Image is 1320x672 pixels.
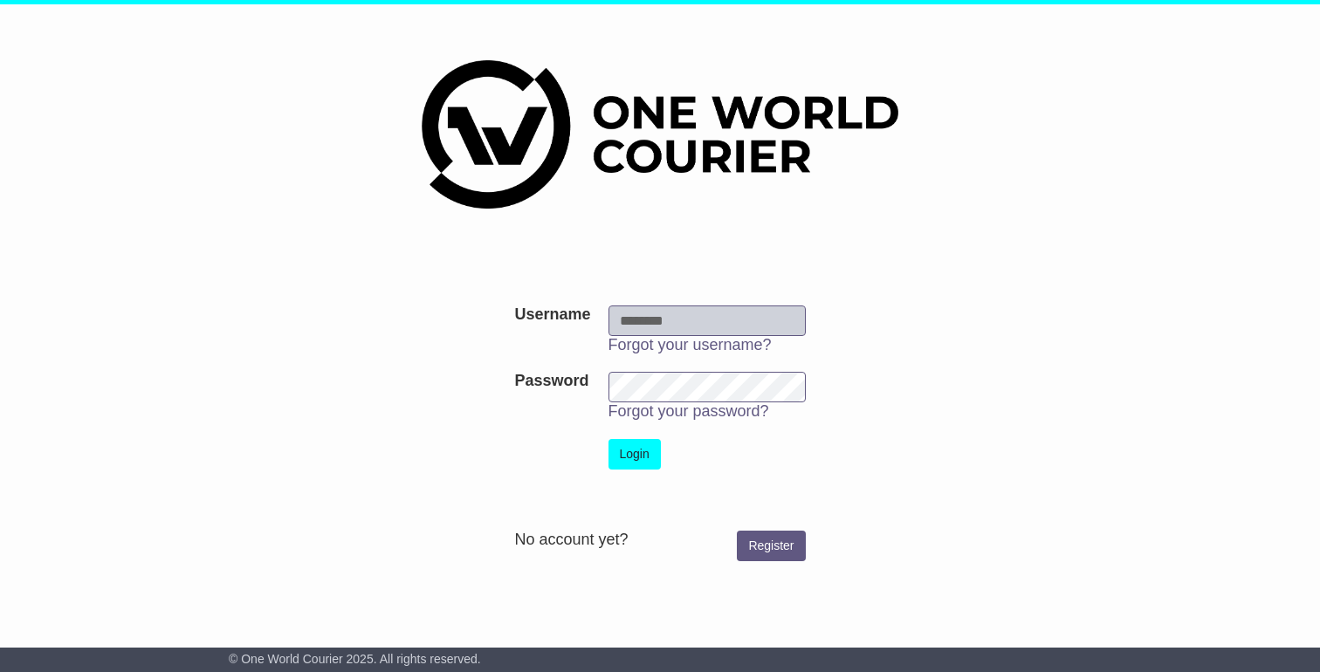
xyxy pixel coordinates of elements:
img: One World [422,60,898,209]
label: Username [514,305,590,325]
div: No account yet? [514,531,805,550]
span: © One World Courier 2025. All rights reserved. [229,652,481,666]
a: Forgot your password? [608,402,769,420]
label: Password [514,372,588,391]
a: Forgot your username? [608,336,772,353]
button: Login [608,439,661,470]
a: Register [737,531,805,561]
